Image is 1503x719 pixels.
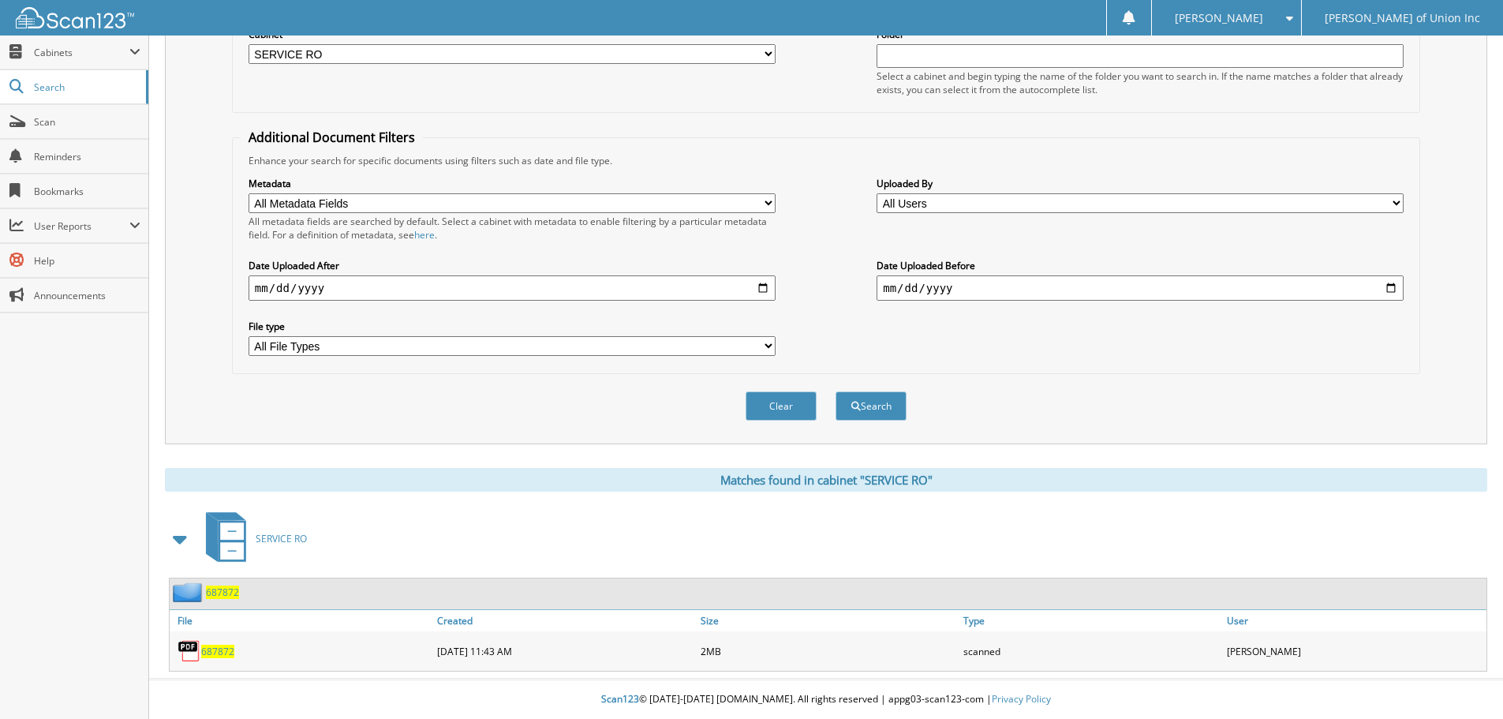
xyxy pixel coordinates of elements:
span: Scan [34,115,140,129]
img: PDF.png [178,639,201,663]
span: Search [34,81,138,94]
div: © [DATE]-[DATE] [DOMAIN_NAME]. All rights reserved | appg03-scan123-com | [149,680,1503,719]
label: Date Uploaded After [249,259,776,272]
input: end [877,275,1404,301]
label: Uploaded By [877,177,1404,190]
a: Created [433,610,697,631]
div: Select a cabinet and begin typing the name of the folder you want to search in. If the name match... [877,69,1404,96]
span: Announcements [34,289,140,302]
a: Type [959,610,1223,631]
label: Date Uploaded Before [877,259,1404,272]
div: [DATE] 11:43 AM [433,635,697,667]
a: 687872 [206,586,239,599]
iframe: Chat Widget [1424,643,1503,719]
a: 687872 [201,645,234,658]
span: Help [34,254,140,268]
a: Size [697,610,960,631]
span: SERVICE RO [256,532,307,545]
div: Matches found in cabinet "SERVICE RO" [165,468,1487,492]
span: Cabinets [34,46,129,59]
span: [PERSON_NAME] of Union Inc [1325,13,1480,23]
button: Clear [746,391,817,421]
span: Reminders [34,150,140,163]
a: File [170,610,433,631]
div: scanned [959,635,1223,667]
legend: Additional Document Filters [241,129,423,146]
input: start [249,275,776,301]
a: SERVICE RO [196,507,307,570]
button: Search [836,391,907,421]
div: All metadata fields are searched by default. Select a cabinet with metadata to enable filtering b... [249,215,776,242]
div: Enhance your search for specific documents using filters such as date and file type. [241,154,1411,167]
div: 2MB [697,635,960,667]
span: Scan123 [601,692,639,706]
label: Metadata [249,177,776,190]
a: here [414,228,435,242]
span: Bookmarks [34,185,140,198]
div: [PERSON_NAME] [1223,635,1486,667]
img: folder2.png [173,582,206,602]
label: File type [249,320,776,333]
a: Privacy Policy [992,692,1051,706]
span: User Reports [34,219,129,233]
img: scan123-logo-white.svg [16,7,134,28]
span: [PERSON_NAME] [1175,13,1263,23]
a: User [1223,610,1486,631]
